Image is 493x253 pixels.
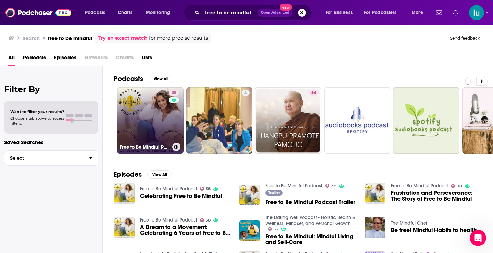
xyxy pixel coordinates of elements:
a: Be free! Mindful Habits to health. [391,227,479,233]
h2: Filter By [4,84,98,94]
button: Open AdvancedNew [258,9,292,17]
a: 38 [451,184,462,188]
a: 38 [200,218,211,222]
h3: Search [23,35,40,41]
input: Search podcasts, credits, & more... [202,7,258,18]
p: Saved Searches [4,139,98,146]
span: Want to filter your results? [10,109,64,114]
span: New [280,4,292,11]
a: Episodes [54,52,76,66]
h2: Podcasts [114,75,143,83]
a: All [8,52,15,66]
a: Show notifications dropdown [433,7,445,18]
button: open menu [80,7,114,18]
div: Search podcasts, credits, & more... [190,5,318,21]
span: Credits [116,52,134,66]
img: Be free! Mindful Habits to health. [365,217,385,238]
img: Frustration and Perseverance: The Story of Free to Be Mindful [365,183,385,204]
span: 38 [331,185,336,188]
a: Try an exact match [98,34,148,42]
span: Open Advanced [261,11,289,14]
a: Lists [142,52,152,66]
a: Free to Be Mindful: Mindful Living and Self-Care [265,233,356,245]
img: A Dream to a Movement: Celebrating 6 Years of Free to Be Mindful [114,217,135,238]
a: 4 [242,90,250,96]
a: 38Free to Be Mindful Podcast [117,87,184,154]
h3: free to be mindful [48,35,92,41]
a: Podcasts [23,52,46,66]
span: for more precise results [149,34,208,42]
a: Free to Be Mindful Podcast [265,183,323,189]
a: Free to Be Mindful Podcast [140,217,197,223]
img: Podchaser - Follow, Share and Rate Podcasts [5,6,71,19]
a: The Daring Well Podcast - Holistic Health & Wellness, Mindset, and Personal Growth [265,215,355,226]
img: User Profile [469,5,484,20]
span: For Business [326,8,353,17]
span: Logged in as lusodano [469,5,484,20]
a: Frustration and Perseverance: The Story of Free to Be Mindful [391,190,482,202]
button: View All [147,170,172,179]
button: open menu [141,7,179,18]
button: Select [4,150,98,166]
button: View All [149,75,173,83]
span: More [412,8,423,17]
span: 38 [172,90,176,97]
h2: Episodes [114,170,142,179]
a: Charts [113,7,137,18]
img: Celebrating Free to Be Mindful [114,183,135,204]
a: 38 [169,90,179,96]
span: Networks [85,52,108,66]
iframe: Intercom live chat [470,230,486,246]
img: Free to Be Mindful Podcast Trailer [239,185,260,205]
span: Charts [118,8,132,17]
span: Monitoring [146,8,170,17]
span: Select [4,156,84,160]
button: Send feedback [448,35,482,41]
button: open menu [407,7,432,18]
a: Celebrating Free to Be Mindful [140,193,222,199]
a: Show notifications dropdown [450,7,461,18]
span: 54 [311,90,316,97]
button: Show profile menu [469,5,484,20]
span: 38 [206,187,211,190]
a: A Dream to a Movement: Celebrating 6 Years of Free to Be Mindful [140,224,231,236]
a: 22 [268,227,278,231]
a: EpisodesView All [114,170,172,179]
button: open menu [359,7,407,18]
button: open menu [321,7,361,18]
a: 4 [186,87,253,154]
span: Podcasts [85,8,105,17]
a: PodcastsView All [114,75,173,83]
img: Free to Be Mindful: Mindful Living and Self-Care [239,220,260,241]
span: For Podcasters [364,8,397,17]
a: The Mindful Chef [391,220,427,226]
span: 22 [274,228,278,231]
a: Free to Be Mindful Podcast [391,183,448,189]
span: Trailer [268,191,280,195]
span: 4 [244,90,247,97]
a: 38 [325,184,336,188]
a: Free to Be Mindful Podcast [140,186,197,192]
a: Free to Be Mindful Podcast Trailer [265,199,355,205]
a: 54 [308,90,319,96]
span: Choose a tab above to access filters. [10,116,64,126]
span: 38 [457,185,462,188]
span: 38 [206,219,211,222]
a: 54 [255,87,321,154]
a: 38 [200,187,211,191]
